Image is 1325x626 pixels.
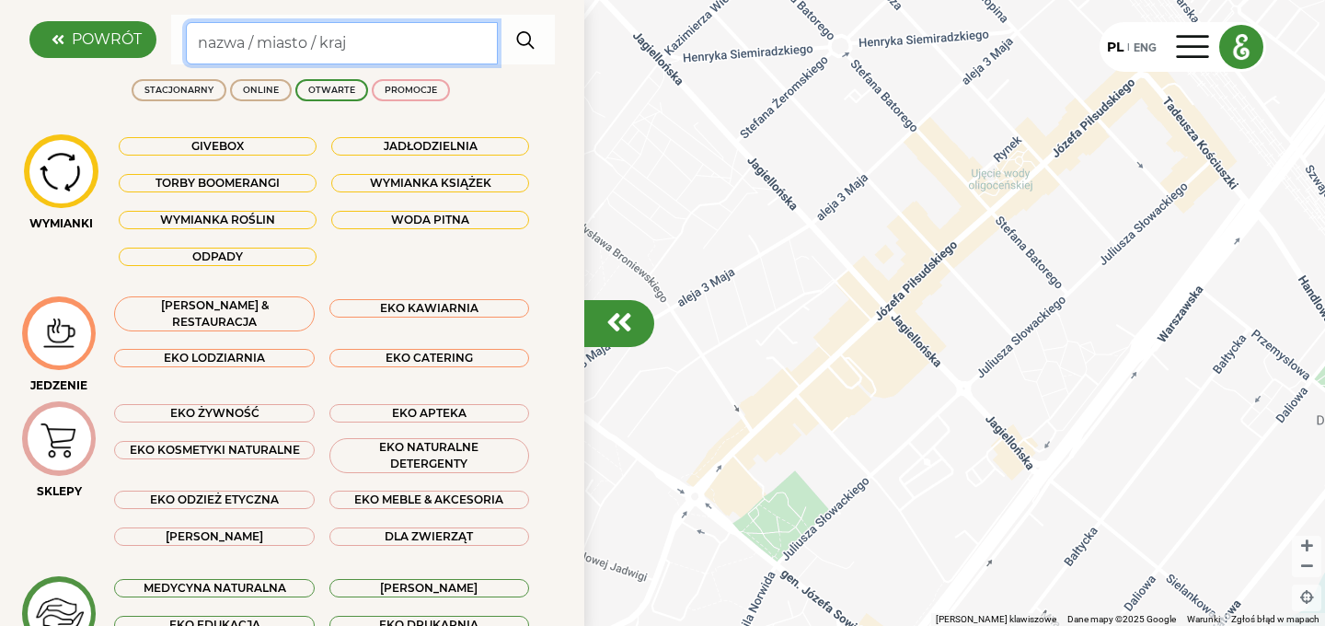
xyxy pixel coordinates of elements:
div: ENG [1134,37,1157,57]
input: Search [186,22,498,64]
div: STACJONARNY [144,84,213,97]
div: EKO NATURALNE DETERGENTY [329,438,529,473]
div: EKO KOSMETYKI NATURALNE [114,441,314,459]
div: Givebox [119,137,317,156]
div: EKO MEBLE & AKCESORIA [329,491,529,509]
div: Wymianka roślin [119,211,317,229]
button: Skróty klawiszowe [936,613,1056,626]
div: EKO KAWIARNIA [329,299,529,318]
div: [PERSON_NAME] & RESTAURACJA [114,296,314,331]
div: EKO ŻYWNOŚĆ [114,404,314,423]
img: search.svg [509,21,543,58]
img: icon-image [30,145,92,198]
div: ONLINE [243,84,279,97]
div: [PERSON_NAME] [114,527,314,546]
div: EKO CATERING [329,349,529,367]
span: Dane mapy ©2025 Google [1067,614,1176,624]
div: Odpady [119,248,317,266]
div: MEDYCYNA NATURALNA [114,579,314,597]
div: Woda pitna [331,211,529,229]
img: ethy logo [1220,26,1262,68]
img: icon-image [29,410,90,469]
a: Warunki (otwiera się w nowej karcie) [1187,614,1220,624]
div: Wymianka książek [331,174,529,192]
img: icon-image [29,311,90,356]
div: DLA ZWIERZĄT [329,527,529,546]
label: POWRÓT [72,29,142,51]
a: Zgłoś błąd w mapach [1231,614,1319,624]
div: EKO LODZIARNIA [114,349,314,367]
div: PROMOCJE [385,84,437,97]
div: OTWARTE [308,84,355,97]
div: EKO APTEKA [329,404,529,423]
div: Jadłodzielnia [331,137,529,156]
div: | [1123,40,1134,56]
div: Torby boomerangi [119,174,317,192]
div: WYMIANKI [22,215,100,232]
div: [PERSON_NAME] [329,579,529,597]
div: SKLEPY [22,483,96,500]
div: PL [1107,38,1123,57]
div: JEDZENIE [22,377,96,394]
div: EKO ODZIEŻ ETYCZNA [114,491,314,509]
